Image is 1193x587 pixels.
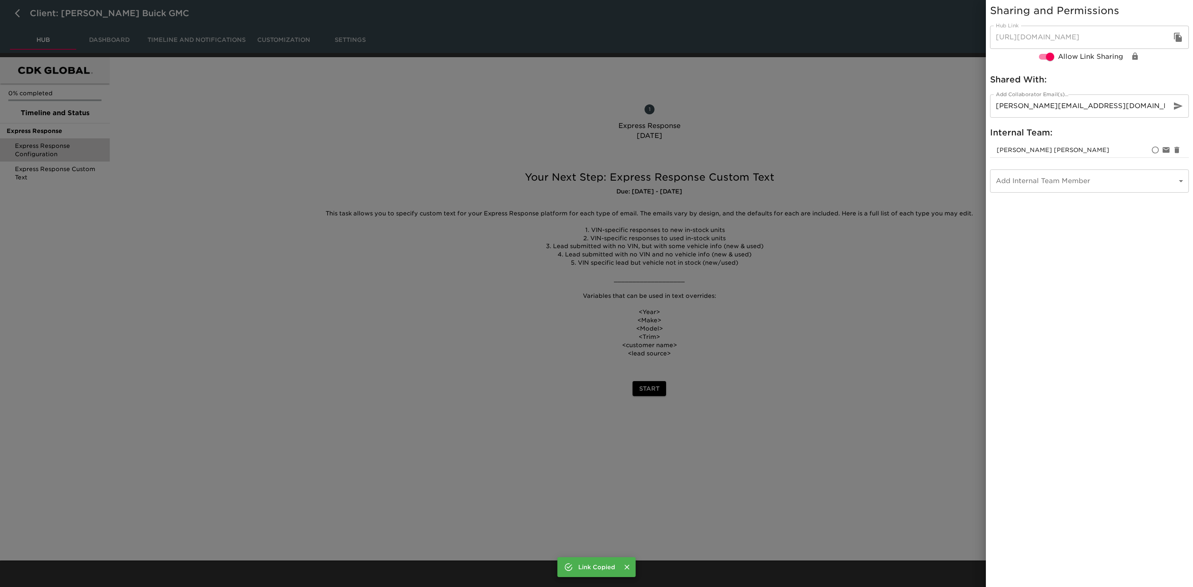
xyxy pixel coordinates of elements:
h5: Sharing and Permissions [990,4,1189,17]
div: ​ [990,169,1189,193]
span: Allow Link Sharing [1058,52,1123,62]
h6: Internal Team: [990,126,1189,139]
div: Disable notifications for matthew.grajales@cdk.com [1161,145,1171,155]
div: Link Copied [578,560,615,575]
button: Close [622,562,633,573]
div: Set as primay account owner [1150,145,1161,155]
h6: Shared With: [990,73,1189,86]
span: [PERSON_NAME] [PERSON_NAME] [997,147,1109,153]
div: Remove matthew.grajales@cdk.com [1171,145,1182,155]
